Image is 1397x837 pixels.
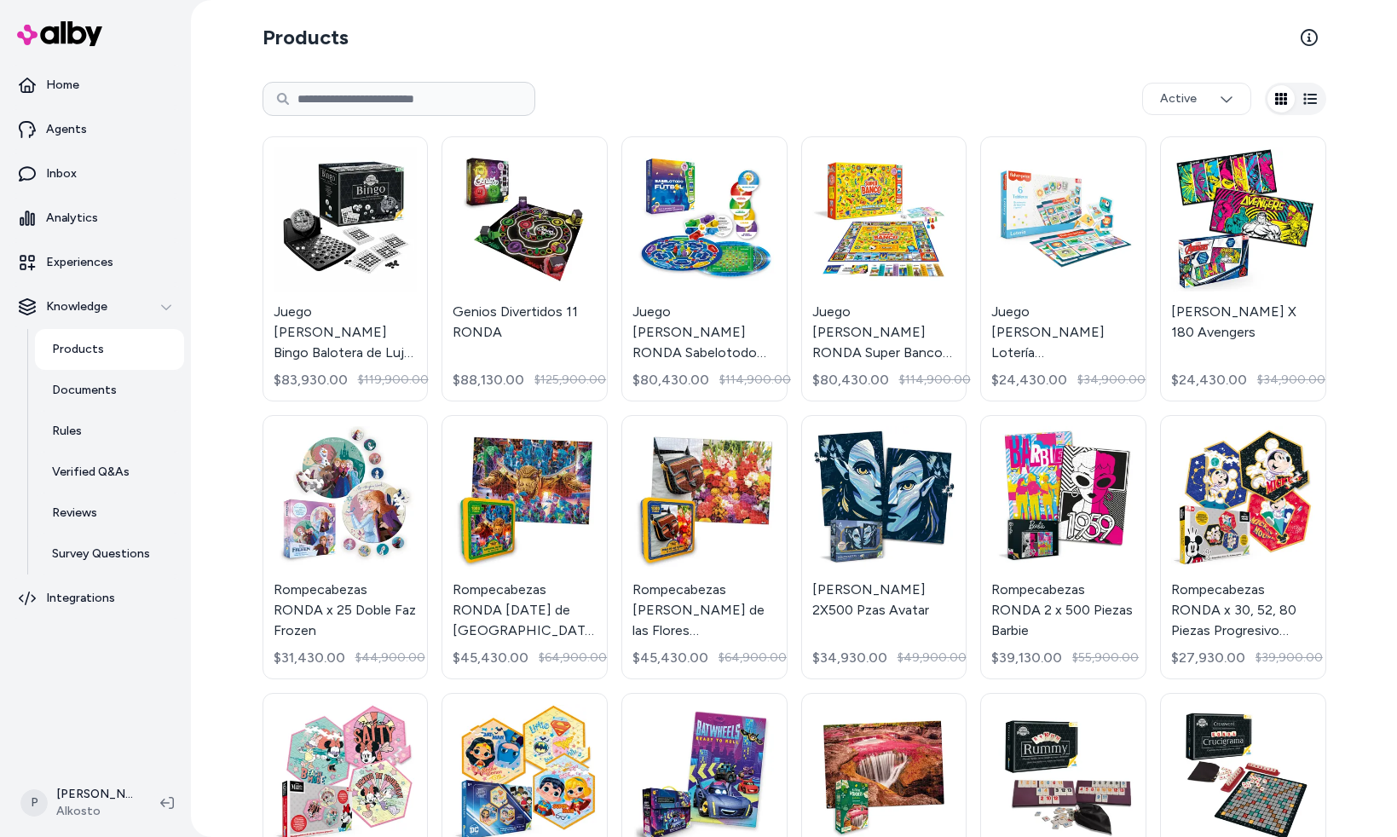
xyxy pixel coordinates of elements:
a: Rules [35,411,184,452]
a: Inbox [7,153,184,194]
p: [PERSON_NAME] [56,786,133,803]
p: Home [46,77,79,94]
h2: Products [263,24,349,51]
a: Analytics [7,198,184,239]
a: Rompecabezas RONDA 2 x 500 Piezas BarbieRompecabezas RONDA 2 x 500 Piezas Barbie$39,130.00$55,900.00 [980,415,1146,680]
p: Knowledge [46,298,107,315]
p: Agents [46,121,87,138]
button: Knowledge [7,286,184,327]
a: Juego de Mesa Bingo Balotera de Lujo RONDAJuego [PERSON_NAME] Bingo Balotera de Lujo RONDA$83,930... [263,136,429,401]
a: Verified Q&As [35,452,184,493]
a: Genios Divertidos 11 RONDAGenios Divertidos 11 RONDA$88,130.00$125,900.00 [442,136,608,401]
button: P[PERSON_NAME]Alkosto [10,776,147,830]
img: alby Logo [17,21,102,46]
button: Active [1142,83,1251,115]
p: Analytics [46,210,98,227]
a: Rompecabezas RONDA Carnaval de Río de Janeiro Brasil x 1000 PiezasRompecabezas RONDA [DATE] de [G... [442,415,608,680]
a: Rompecabezas RONDA x 25 Doble Faz FrozenRompecabezas RONDA x 25 Doble Faz Frozen$31,430.00$44,900.00 [263,415,429,680]
a: Ronda Rompe X 180 Avengers[PERSON_NAME] X 180 Avengers$24,430.00$34,900.00 [1160,136,1326,401]
span: Alkosto [56,803,133,820]
a: Products [35,329,184,370]
a: Agents [7,109,184,150]
a: Documents [35,370,184,411]
p: Documents [52,382,117,399]
a: Reviews [35,493,184,534]
a: Juego de Mesa RONDA Sabelotodo FútbolJuego [PERSON_NAME] RONDA Sabelotodo Fútbol$80,430.00$114,90... [621,136,788,401]
p: Products [52,341,104,358]
a: Integrations [7,578,184,619]
p: Experiences [46,254,113,271]
a: Experiences [7,242,184,283]
a: Juego de Mesa RONDA Super Banco ColombiaJuego [PERSON_NAME] RONDA Super Banco Colombia$80,430.00$... [801,136,967,401]
p: Reviews [52,505,97,522]
span: P [20,789,48,817]
a: Home [7,65,184,106]
p: Verified Q&As [52,464,130,481]
p: Rules [52,423,82,440]
a: Ronda Rompe 2X500 Pzas Avatar[PERSON_NAME] 2X500 Pzas Avatar$34,930.00$49,900.00 [801,415,967,680]
a: Juego de Mesa Lotería RONDA Fisher PriceJuego [PERSON_NAME] Lotería [PERSON_NAME] Price$24,430.00... [980,136,1146,401]
a: Survey Questions [35,534,184,574]
p: Integrations [46,590,115,607]
a: Rompecabezas RONDA x 30, 52, 80 Piezas Progresivo MickeyRompecabezas RONDA x 30, 52, 80 Piezas Pr... [1160,415,1326,680]
a: Rompecabezas RONDA Feria de las Flores Colombia x 1000 PiezasRompecabezas [PERSON_NAME] de las Fl... [621,415,788,680]
p: Survey Questions [52,545,150,563]
p: Inbox [46,165,77,182]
